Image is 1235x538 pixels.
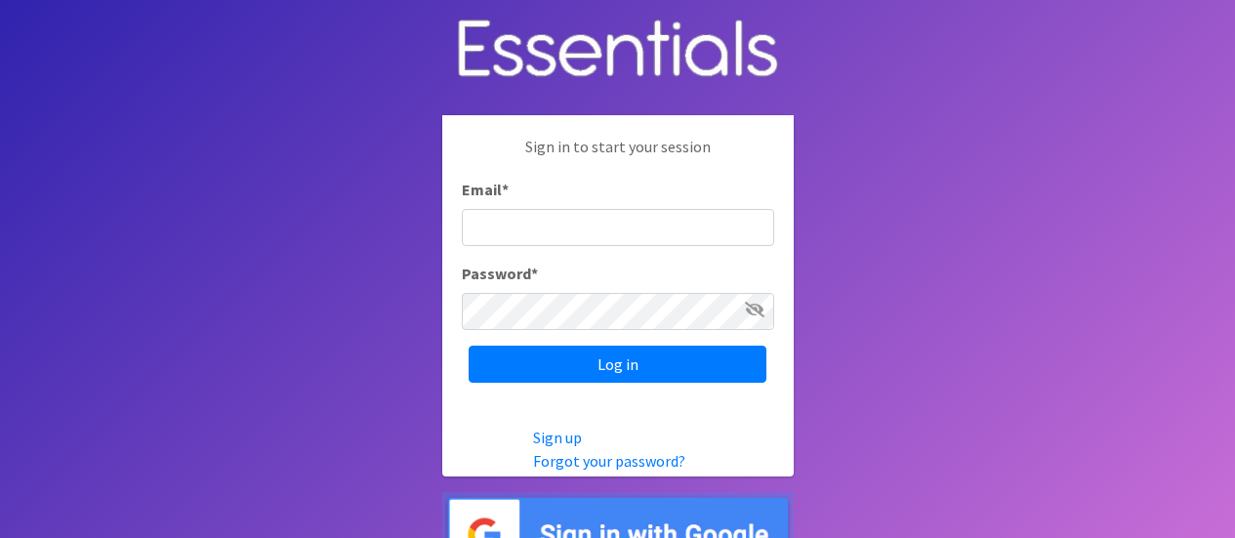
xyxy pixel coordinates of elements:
label: Password [462,262,538,285]
a: Sign up [533,428,582,447]
label: Email [462,178,509,201]
abbr: required [502,180,509,199]
p: Sign in to start your session [462,135,774,178]
input: Log in [469,346,766,383]
abbr: required [531,264,538,283]
a: Forgot your password? [533,451,685,471]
